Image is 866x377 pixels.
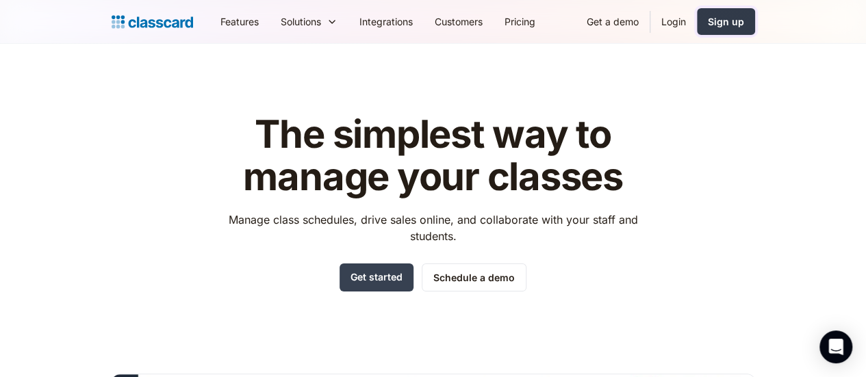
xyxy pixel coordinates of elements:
[424,6,494,37] a: Customers
[112,12,193,31] a: Logo
[270,6,348,37] div: Solutions
[340,263,413,291] a: Get started
[697,8,755,35] a: Sign up
[494,6,546,37] a: Pricing
[819,330,852,363] div: Open Intercom Messenger
[209,6,270,37] a: Features
[422,263,526,291] a: Schedule a demo
[281,14,321,29] div: Solutions
[348,6,424,37] a: Integrations
[576,6,650,37] a: Get a demo
[708,14,744,29] div: Sign up
[216,114,650,198] h1: The simplest way to manage your classes
[650,6,697,37] a: Login
[216,211,650,244] p: Manage class schedules, drive sales online, and collaborate with your staff and students.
